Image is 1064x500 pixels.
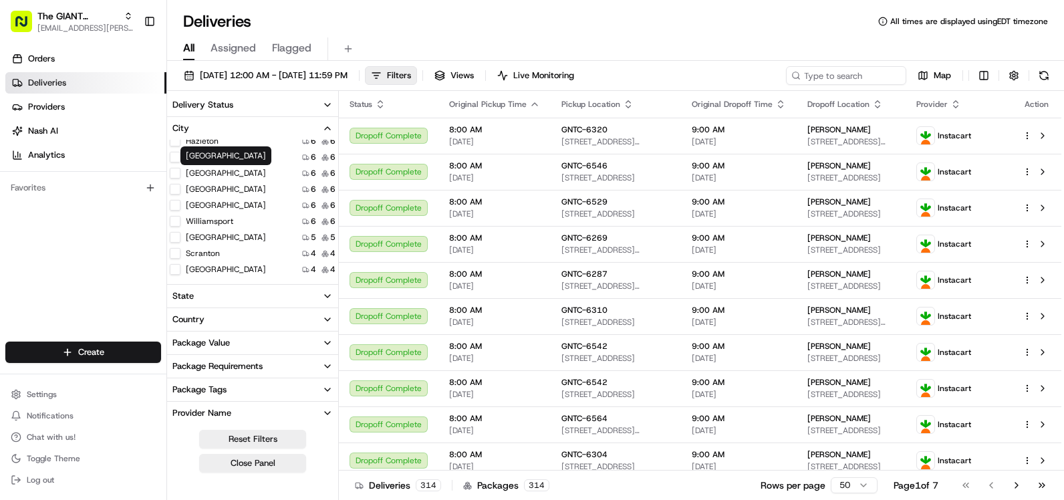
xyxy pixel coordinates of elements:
span: 6 [311,216,316,227]
span: 4 [311,248,316,259]
span: 6 [311,152,316,162]
div: 314 [524,479,549,491]
span: Knowledge Base [27,194,102,207]
span: Instacart [938,455,971,466]
input: Type to search [786,66,906,85]
span: Orders [28,53,55,65]
span: [PERSON_NAME] [807,413,871,424]
img: profile_instacart_ahold_partner.png [917,416,934,433]
span: GNTC-6304 [561,449,608,460]
span: 8:00 AM [449,377,540,388]
span: 8:00 AM [449,413,540,424]
a: Analytics [5,144,166,166]
span: [PERSON_NAME] [807,269,871,279]
span: [PERSON_NAME] [807,449,871,460]
span: [DATE] [449,425,540,436]
div: Action [1023,99,1051,110]
span: Status [350,99,372,110]
span: [STREET_ADDRESS][PERSON_NAME] [807,136,895,147]
span: Analytics [28,149,65,161]
span: [DATE] [449,245,540,255]
span: 9:00 AM [692,160,786,171]
span: Instacart [938,311,971,322]
span: 9:00 AM [692,233,786,243]
span: GNTC-6529 [561,197,608,207]
div: Country [172,314,205,326]
img: profile_instacart_ahold_partner.png [917,452,934,469]
span: 9:00 AM [692,124,786,135]
span: Instacart [938,239,971,249]
a: Nash AI [5,120,166,142]
span: Instacart [938,203,971,213]
span: Instacart [938,275,971,285]
span: [STREET_ADDRESS] [807,353,895,364]
span: [DATE] [692,389,786,400]
span: Pickup Location [561,99,620,110]
button: Package Tags [167,378,338,401]
span: [DATE] [692,136,786,147]
span: [DATE] [449,172,540,183]
span: 6 [311,136,316,146]
span: GNTC-6320 [561,124,608,135]
span: 6 [311,200,316,211]
span: Deliveries [28,77,66,89]
span: [STREET_ADDRESS][PERSON_NAME] [807,317,895,328]
span: Providers [28,101,65,113]
button: Package Value [167,332,338,354]
span: The GIANT Company [37,9,118,23]
span: 6 [330,136,336,146]
span: Filters [387,70,411,82]
span: 9:00 AM [692,197,786,207]
span: [STREET_ADDRESS][PERSON_NAME][PERSON_NAME] [561,136,670,147]
div: We're available if you need us! [45,141,169,152]
button: Live Monitoring [491,66,580,85]
span: API Documentation [126,194,215,207]
span: Provider [916,99,948,110]
span: [DATE] [449,461,540,472]
span: 6 [330,168,336,178]
span: GNTC-6546 [561,160,608,171]
span: [STREET_ADDRESS] [561,317,670,328]
button: Filters [365,66,417,85]
button: Notifications [5,406,161,425]
label: [GEOGRAPHIC_DATA] [186,264,266,275]
span: Instacart [938,130,971,141]
img: profile_instacart_ahold_partner.png [917,380,934,397]
button: Views [428,66,480,85]
span: [STREET_ADDRESS] [807,425,895,436]
label: [GEOGRAPHIC_DATA] [186,200,266,211]
label: Hazleton [186,136,219,146]
span: [DATE] [692,281,786,291]
button: City [167,117,338,140]
span: 9:00 AM [692,305,786,316]
span: [STREET_ADDRESS] [561,353,670,364]
span: [DATE] [449,389,540,400]
span: 6 [311,168,316,178]
span: GNTC-6542 [561,341,608,352]
span: Flagged [272,40,311,56]
img: 1736555255976-a54dd68f-1ca7-489b-9aae-adbdc363a1c4 [13,128,37,152]
button: Log out [5,471,161,489]
button: Chat with us! [5,428,161,447]
span: 8:00 AM [449,341,540,352]
span: [DATE] [692,172,786,183]
span: 4 [330,264,336,275]
a: 💻API Documentation [108,189,220,213]
span: [DATE] [449,281,540,291]
span: [STREET_ADDRESS] [561,172,670,183]
span: [DATE] [449,136,540,147]
span: [PERSON_NAME] [807,124,871,135]
span: Toggle Theme [27,453,80,464]
img: profile_instacart_ahold_partner.png [917,307,934,325]
span: 5 [330,232,336,243]
span: 9:00 AM [692,413,786,424]
span: [STREET_ADDRESS][PERSON_NAME] [561,425,670,436]
div: [GEOGRAPHIC_DATA] [180,146,271,165]
a: 📗Knowledge Base [8,189,108,213]
span: Original Pickup Time [449,99,527,110]
div: 💻 [113,195,124,206]
span: 9:00 AM [692,269,786,279]
button: Package Requirements [167,355,338,378]
span: [STREET_ADDRESS] [807,389,895,400]
span: [STREET_ADDRESS] [807,172,895,183]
